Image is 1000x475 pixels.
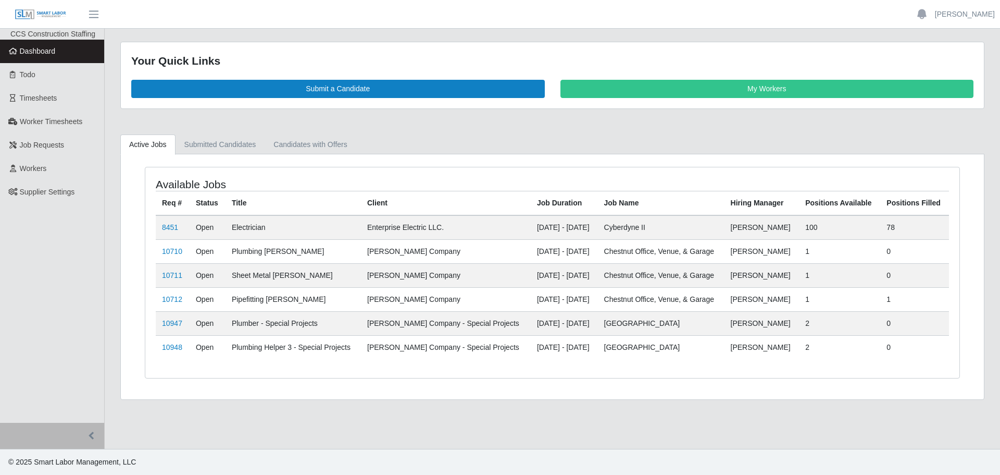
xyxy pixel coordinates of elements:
[162,223,178,232] a: 8451
[531,239,598,263] td: [DATE] - [DATE]
[190,239,226,263] td: Open
[20,141,65,149] span: Job Requests
[935,9,995,20] a: [PERSON_NAME]
[162,319,182,327] a: 10947
[361,263,531,287] td: [PERSON_NAME] Company
[190,335,226,359] td: Open
[226,335,361,359] td: Plumbing Helper 3 - Special Projects
[799,287,880,311] td: 1
[226,263,361,287] td: Sheet Metal [PERSON_NAME]
[531,263,598,287] td: [DATE] - [DATE]
[531,215,598,240] td: [DATE] - [DATE]
[880,287,949,311] td: 1
[799,311,880,335] td: 2
[361,311,531,335] td: [PERSON_NAME] Company - Special Projects
[560,80,974,98] a: My Workers
[880,191,949,215] th: Positions Filled
[531,191,598,215] th: Job Duration
[162,343,182,351] a: 10948
[531,287,598,311] td: [DATE] - [DATE]
[799,191,880,215] th: Positions Available
[20,164,47,173] span: Workers
[361,215,531,240] td: Enterprise Electric LLC.
[20,117,82,126] span: Worker Timesheets
[724,215,799,240] td: [PERSON_NAME]
[190,287,226,311] td: Open
[880,335,949,359] td: 0
[156,191,190,215] th: Req #
[531,311,598,335] td: [DATE] - [DATE]
[724,239,799,263] td: [PERSON_NAME]
[531,335,598,359] td: [DATE] - [DATE]
[120,135,176,155] a: Active Jobs
[880,215,949,240] td: 78
[598,335,724,359] td: [GEOGRAPHIC_DATA]
[724,287,799,311] td: [PERSON_NAME]
[799,335,880,359] td: 2
[361,287,531,311] td: [PERSON_NAME] Company
[724,263,799,287] td: [PERSON_NAME]
[156,178,477,191] h4: Available Jobs
[598,239,724,263] td: Chestnut Office, Venue, & Garage
[724,191,799,215] th: Hiring Manager
[799,263,880,287] td: 1
[361,239,531,263] td: [PERSON_NAME] Company
[131,80,545,98] a: Submit a Candidate
[226,287,361,311] td: Pipefitting [PERSON_NAME]
[799,215,880,240] td: 100
[598,191,724,215] th: Job Name
[190,263,226,287] td: Open
[190,191,226,215] th: Status
[226,239,361,263] td: Plumbing [PERSON_NAME]
[190,311,226,335] td: Open
[880,311,949,335] td: 0
[226,311,361,335] td: Plumber - Special Projects
[226,215,361,240] td: Electrician
[598,311,724,335] td: [GEOGRAPHIC_DATA]
[162,271,182,279] a: 10711
[880,239,949,263] td: 0
[598,215,724,240] td: Cyberdyne II
[880,263,949,287] td: 0
[598,263,724,287] td: Chestnut Office, Venue, & Garage
[20,70,35,79] span: Todo
[361,191,531,215] th: Client
[20,47,56,55] span: Dashboard
[724,335,799,359] td: [PERSON_NAME]
[162,247,182,255] a: 10710
[176,135,265,155] a: Submitted Candidates
[265,135,356,155] a: Candidates with Offers
[10,30,95,38] span: CCS Construction Staffing
[20,188,75,196] span: Supplier Settings
[162,295,182,303] a: 10712
[20,94,57,102] span: Timesheets
[361,335,531,359] td: [PERSON_NAME] Company - Special Projects
[15,9,67,20] img: SLM Logo
[131,53,973,69] div: Your Quick Links
[226,191,361,215] th: Title
[724,311,799,335] td: [PERSON_NAME]
[598,287,724,311] td: Chestnut Office, Venue, & Garage
[190,215,226,240] td: Open
[799,239,880,263] td: 1
[8,458,136,466] span: © 2025 Smart Labor Management, LLC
